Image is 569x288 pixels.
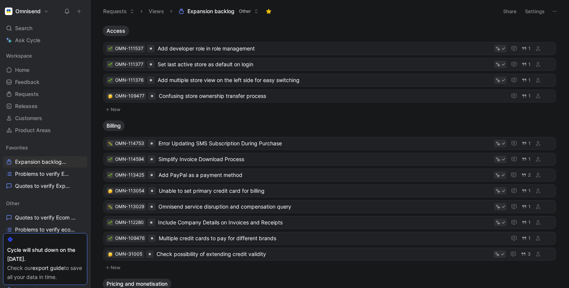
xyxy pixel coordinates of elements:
span: Multiple credit cards to pay for different brands [159,234,504,243]
h1: Omnisend [15,8,41,15]
a: 🤔OMN-113054Unable to set primary credit card for billing1 [103,184,556,197]
span: Other [6,200,20,207]
button: Access [103,26,129,36]
button: 🤔 [108,251,113,257]
button: 1 [520,218,532,227]
a: 🌱OMN-114594Simplify Invoice Download Process1 [103,153,556,166]
button: Expansion backlogOther [175,6,262,17]
div: OMN-114594 [115,155,144,163]
span: 1 [528,141,531,146]
div: Search [3,23,87,34]
button: 1 [520,76,532,84]
span: Omnisend service disruption and compensation query [158,202,491,211]
span: Error Updating SMS Subscription During Purchase [158,139,491,148]
button: 🌱 [108,236,113,241]
img: Omnisend [5,8,12,15]
span: Expansion backlog [15,158,70,166]
div: 🤔 [108,93,113,99]
a: Releases [3,101,87,112]
div: OMN-109477 [115,92,145,100]
span: Requests [15,90,39,98]
span: Problems to verify ecom platforms [15,226,79,233]
span: 1 [528,220,531,225]
span: 1 [528,46,531,51]
img: 🌱 [108,78,113,83]
div: Other [3,198,87,209]
div: OMN-114753 [115,140,144,147]
button: 1 [520,44,532,53]
div: OMN-109476 [115,235,145,242]
img: 🌱 [108,173,113,178]
a: 🌱OMN-113425Add PayPal as a payment method2 [103,169,556,181]
button: 1 [520,187,532,195]
a: Expansion backlogOther [3,156,87,168]
span: Pricing and monetisation [106,280,167,288]
a: Problems to verify Expansion [3,168,87,180]
span: Simplify Invoice Download Process [158,155,491,164]
a: Problems to verify ecom platforms [3,224,87,235]
div: 🌱 [108,220,113,225]
a: Quotes to verify Ecom platforms [3,212,87,223]
span: Ask Cycle [15,36,40,45]
a: 🌱OMN-111537Add developer role in role management1 [103,42,556,55]
div: OMN-111537 [115,45,143,52]
div: 🌱 [108,78,113,83]
a: 🌱OMN-111376Add multiple store view on the left side for easy switching1 [103,74,556,87]
button: Views [145,6,167,17]
button: 1 [520,203,532,211]
a: Customers [3,113,87,124]
div: OMN-31005 [115,250,142,258]
img: 🌱 [108,157,113,162]
span: 1 [528,62,531,67]
a: Quotes to verify Expansion [3,180,87,192]
button: 1 [520,139,532,148]
a: 🌱OMN-112280Include Company Details on Invoices and Receipts1 [103,216,556,229]
span: 1 [528,78,531,82]
span: Add multiple store view on the left side for easy switching [158,76,491,85]
span: Favorites [6,144,28,151]
span: Confusing store ownership transfer process [159,91,504,101]
div: Check our to save all your data in time. [7,264,83,282]
span: 1 [528,157,531,162]
img: 🌱 [108,47,113,51]
span: Customers [15,114,42,122]
div: 🌱 [108,46,113,51]
a: Product Areas [3,125,87,136]
span: Billing [106,122,121,130]
div: OMN-111377 [115,61,143,68]
a: 🤔OMN-109477Confusing store ownership transfer process1 [103,90,556,102]
span: Workspace [6,52,32,59]
span: Other [239,8,251,15]
button: 🌱 [108,172,113,178]
div: OMN-113425 [115,171,144,179]
button: 1 [520,155,532,163]
a: 🤔OMN-31005Check possibility of extending credit validity3 [103,248,556,261]
button: 🤔 [108,188,113,194]
span: Problems to verify Expansion [15,170,71,178]
a: 🐛OMN-113029Omnisend service disruption and compensation query1 [103,200,556,213]
button: Settings [522,6,548,17]
span: Set last active store as default on login [158,60,491,69]
a: 🌱OMN-109476Multiple credit cards to pay for different brands1 [103,232,556,245]
button: 3 [519,250,532,258]
img: 🐛 [108,142,113,146]
span: 1 [528,236,531,241]
span: Check possibility of extending credit validity [157,250,490,259]
a: Feedback [3,76,87,88]
button: 🌱 [108,157,113,162]
img: 🤔 [108,252,113,257]
span: Feedback [15,78,40,86]
span: Add developer role in role management [158,44,491,53]
div: AccessNew [100,26,560,114]
span: 3 [528,252,531,256]
img: 🤔 [108,94,113,99]
span: Home [15,66,29,74]
span: Expansion backlog [187,8,234,15]
div: BillingNew [100,120,560,273]
img: 🤔 [108,189,113,194]
button: Billing [103,120,125,131]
